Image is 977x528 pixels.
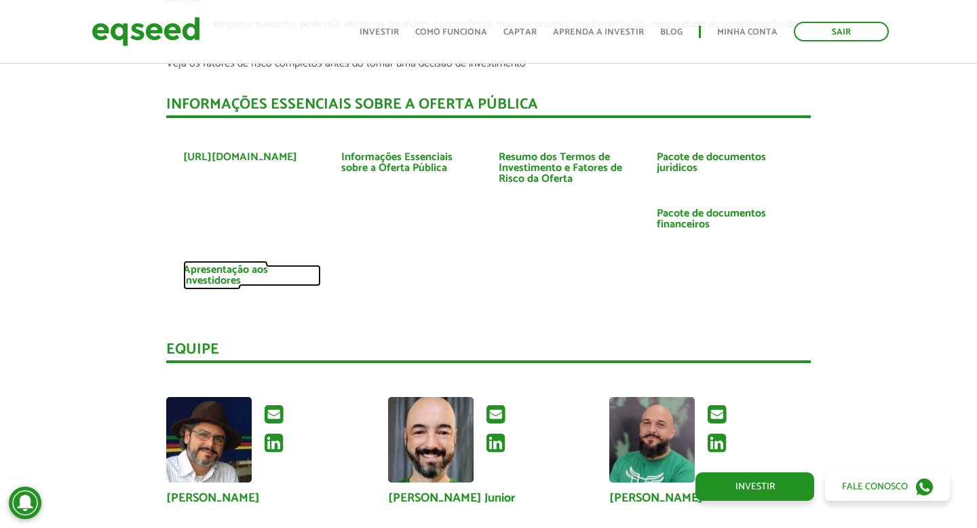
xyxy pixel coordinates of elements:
[609,397,695,483] a: Ver perfil do usuário.
[388,492,516,504] a: [PERSON_NAME] Junior
[657,208,794,230] a: Pacote de documentos financeiros
[92,14,200,50] img: EqSeed
[717,28,778,37] a: Minha conta
[183,265,321,286] a: Apresentação aos investidores
[609,397,695,483] img: Foto de Josias de Souza
[415,28,487,37] a: Como funciona
[695,472,814,501] a: Investir
[166,57,811,70] p: Veja os fatores de risco completos antes do tomar uma decisão de investimento
[503,28,537,37] a: Captar
[166,397,252,483] img: Foto de Xisto Alves de Souza Junior
[794,22,889,41] a: Sair
[825,472,950,501] a: Fale conosco
[609,492,703,504] a: [PERSON_NAME]
[388,397,474,483] img: Foto de Sérgio Hilton Berlotto Junior
[388,397,474,483] a: Ver perfil do usuário.
[499,152,636,185] a: Resumo dos Termos de Investimento e Fatores de Risco da Oferta
[660,28,683,37] a: Blog
[166,97,811,118] div: INFORMAÇÕES ESSENCIAIS SOBRE A OFERTA PÚBLICA
[657,152,794,174] a: Pacote de documentos jurídicos
[166,492,260,504] a: [PERSON_NAME]
[360,28,399,37] a: Investir
[553,28,644,37] a: Aprenda a investir
[183,152,297,163] a: [URL][DOMAIN_NAME]
[166,342,811,363] div: Equipe
[166,397,252,483] a: Ver perfil do usuário.
[341,152,479,174] a: Informações Essenciais sobre a Oferta Pública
